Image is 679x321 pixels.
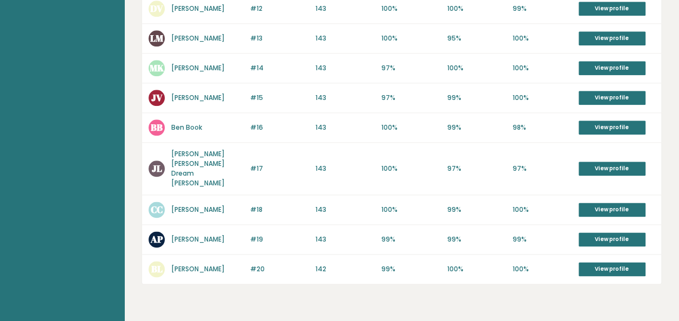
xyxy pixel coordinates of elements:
[579,262,646,276] a: View profile
[250,4,309,14] p: #12
[151,121,163,133] text: BB
[513,63,572,73] p: 100%
[250,34,309,43] p: #13
[579,203,646,217] a: View profile
[150,62,164,74] text: MK
[381,34,441,43] p: 100%
[151,263,163,275] text: BL
[447,4,506,14] p: 100%
[315,34,375,43] p: 143
[447,205,506,215] p: 99%
[150,32,164,44] text: LM
[513,164,572,173] p: 97%
[579,31,646,45] a: View profile
[447,235,506,244] p: 99%
[381,205,441,215] p: 100%
[171,235,225,244] a: [PERSON_NAME]
[315,164,375,173] p: 143
[171,205,225,214] a: [PERSON_NAME]
[250,123,309,132] p: #16
[513,34,572,43] p: 100%
[381,4,441,14] p: 100%
[171,63,225,72] a: [PERSON_NAME]
[513,235,572,244] p: 99%
[513,93,572,103] p: 100%
[250,205,309,215] p: #18
[381,164,441,173] p: 100%
[513,4,572,14] p: 99%
[447,123,506,132] p: 99%
[152,162,162,175] text: JL
[315,264,375,274] p: 142
[171,264,225,273] a: [PERSON_NAME]
[447,63,506,73] p: 100%
[250,93,309,103] p: #15
[513,205,572,215] p: 100%
[171,93,225,102] a: [PERSON_NAME]
[315,123,375,132] p: 143
[171,123,202,132] a: Ben Book
[150,233,163,245] text: AP
[381,235,441,244] p: 99%
[381,93,441,103] p: 97%
[381,264,441,274] p: 99%
[447,93,506,103] p: 99%
[171,149,225,188] a: [PERSON_NAME] [PERSON_NAME] Dream [PERSON_NAME]
[150,2,163,15] text: DV
[447,264,506,274] p: 100%
[579,121,646,135] a: View profile
[250,164,309,173] p: #17
[315,4,375,14] p: 143
[381,123,441,132] p: 100%
[315,93,375,103] p: 143
[151,91,163,104] text: JV
[579,232,646,246] a: View profile
[513,123,572,132] p: 98%
[579,91,646,105] a: View profile
[447,164,506,173] p: 97%
[513,264,572,274] p: 100%
[381,63,441,73] p: 97%
[447,34,506,43] p: 95%
[315,63,375,73] p: 143
[315,235,375,244] p: 143
[171,4,225,13] a: [PERSON_NAME]
[250,235,309,244] p: #19
[250,264,309,274] p: #20
[250,63,309,73] p: #14
[579,162,646,176] a: View profile
[579,61,646,75] a: View profile
[315,205,375,215] p: 143
[171,34,225,43] a: [PERSON_NAME]
[579,2,646,16] a: View profile
[151,203,163,216] text: CC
